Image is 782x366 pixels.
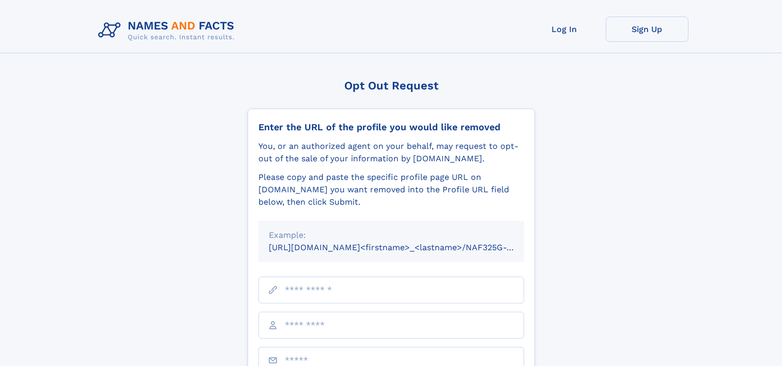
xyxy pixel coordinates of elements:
[269,242,544,252] small: [URL][DOMAIN_NAME]<firstname>_<lastname>/NAF325G-xxxxxxxx
[258,171,524,208] div: Please copy and paste the specific profile page URL on [DOMAIN_NAME] you want removed into the Pr...
[258,121,524,133] div: Enter the URL of the profile you would like removed
[258,140,524,165] div: You, or an authorized agent on your behalf, may request to opt-out of the sale of your informatio...
[248,79,535,92] div: Opt Out Request
[523,17,606,42] a: Log In
[269,229,514,241] div: Example:
[606,17,688,42] a: Sign Up
[94,17,243,44] img: Logo Names and Facts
